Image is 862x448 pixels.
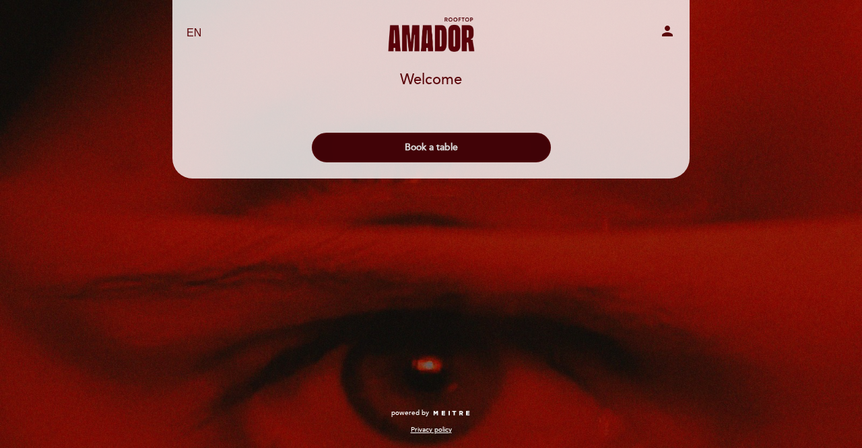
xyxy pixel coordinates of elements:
[659,23,675,44] button: person
[391,408,471,418] a: powered by
[659,23,675,39] i: person
[400,72,462,88] h1: Welcome
[432,410,471,417] img: MEITRE
[411,425,452,435] a: Privacy policy
[347,15,515,52] a: [PERSON_NAME] Rooftop
[312,133,551,162] button: Book a table
[391,408,429,418] span: powered by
